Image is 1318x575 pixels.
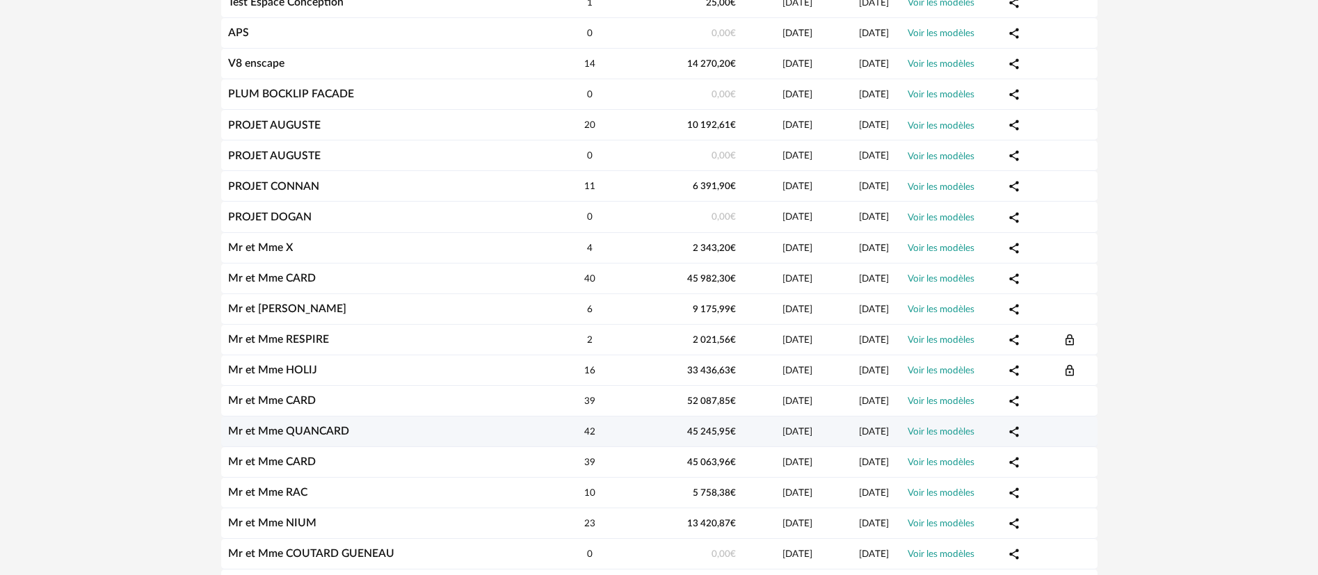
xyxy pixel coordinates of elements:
span: 10 192,61 [687,120,736,130]
a: Voir les modèles [908,59,974,69]
span: [DATE] [859,59,889,69]
span: € [730,59,736,69]
span: 0 [587,212,593,222]
span: 0,00 [712,212,736,222]
span: [DATE] [782,212,812,222]
a: Mr et Mme HOLIJ [228,364,317,375]
span: Devis [1063,364,1076,375]
span: [DATE] [859,29,889,38]
span: 11 [584,181,595,191]
span: € [730,427,736,437]
span: 13 420,87 [687,519,736,528]
span: Share Variant icon [1008,58,1020,69]
span: 6 [587,305,593,314]
span: 16 [584,366,595,375]
a: Mr et Mme CARD [228,456,316,467]
span: 0 [587,90,593,99]
a: Voir les modèles [908,152,974,161]
a: Mr et Mme RAC [228,487,307,498]
span: [DATE] [782,457,812,467]
span: [DATE] [782,151,812,161]
span: 0,00 [712,29,736,38]
span: Share Variant icon [1008,548,1020,559]
span: 0 [587,151,593,161]
span: 0,00 [712,90,736,99]
span: [DATE] [782,29,812,38]
span: € [730,90,736,99]
span: [DATE] [859,151,889,161]
a: Mr et Mme CARD [228,273,316,284]
span: [DATE] [859,488,889,498]
span: [DATE] [782,488,812,498]
span: 0 [587,549,593,559]
span: 39 [584,457,595,467]
span: 0,00 [712,151,736,161]
span: 2 343,20 [693,243,736,253]
a: Voir les modèles [908,549,974,559]
span: € [730,120,736,130]
span: 52 087,85 [687,396,736,406]
a: Mr et Mme NIUM [228,517,316,528]
span: Share Variant icon [1008,180,1020,191]
span: [DATE] [859,427,889,437]
span: € [730,274,736,284]
a: Voir les modèles [908,213,974,222]
span: 42 [584,427,595,437]
span: 14 [584,59,595,69]
a: PLUM BOCKLIP FACADE [228,88,354,99]
a: PROJET AUGUSTE [228,120,321,131]
span: € [730,212,736,222]
a: PROJET AUGUSTE [228,150,321,161]
span: [DATE] [859,549,889,559]
span: [DATE] [782,90,812,99]
span: [DATE] [859,243,889,253]
span: Share Variant icon [1008,273,1020,284]
span: [DATE] [782,274,812,284]
span: Share Variant icon [1008,27,1020,38]
a: Mr et Mme CARD [228,395,316,406]
span: Share Variant icon [1008,517,1020,528]
span: 9 175,99 [693,305,736,314]
span: Devis [1063,334,1076,345]
span: Share Variant icon [1008,334,1020,345]
a: Voir les modèles [908,519,974,528]
span: € [730,29,736,38]
span: Share Variant icon [1008,88,1020,99]
span: 33 436,63 [687,366,736,375]
span: [DATE] [859,120,889,130]
span: [DATE] [782,427,812,437]
span: [DATE] [859,274,889,284]
span: 45 982,30 [687,274,736,284]
span: [DATE] [782,120,812,130]
a: Voir les modèles [908,335,974,345]
span: 5 758,38 [693,488,736,498]
span: 39 [584,396,595,406]
span: 4 [587,243,593,253]
span: € [730,396,736,406]
a: Voir les modèles [908,427,974,437]
span: Share Variant icon [1008,487,1020,498]
a: APS [228,27,249,38]
span: € [730,181,736,191]
span: Share Variant icon [1008,242,1020,253]
span: € [730,488,736,498]
span: 40 [584,274,595,284]
span: Share Variant icon [1008,364,1020,375]
span: [DATE] [782,59,812,69]
span: [DATE] [859,181,889,191]
a: V8 enscape [228,58,284,69]
span: 45 245,95 [687,427,736,437]
a: Voir les modèles [908,488,974,498]
a: PROJET CONNAN [228,181,319,192]
span: [DATE] [782,519,812,528]
span: 0,00 [712,549,736,559]
span: € [730,549,736,559]
span: [DATE] [859,305,889,314]
a: PROJET DOGAN [228,211,312,222]
span: [DATE] [859,366,889,375]
span: 0 [587,29,593,38]
span: [DATE] [782,181,812,191]
a: Voir les modèles [908,182,974,192]
a: Mr et Mme RESPIRE [228,334,329,345]
span: [DATE] [782,396,812,406]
